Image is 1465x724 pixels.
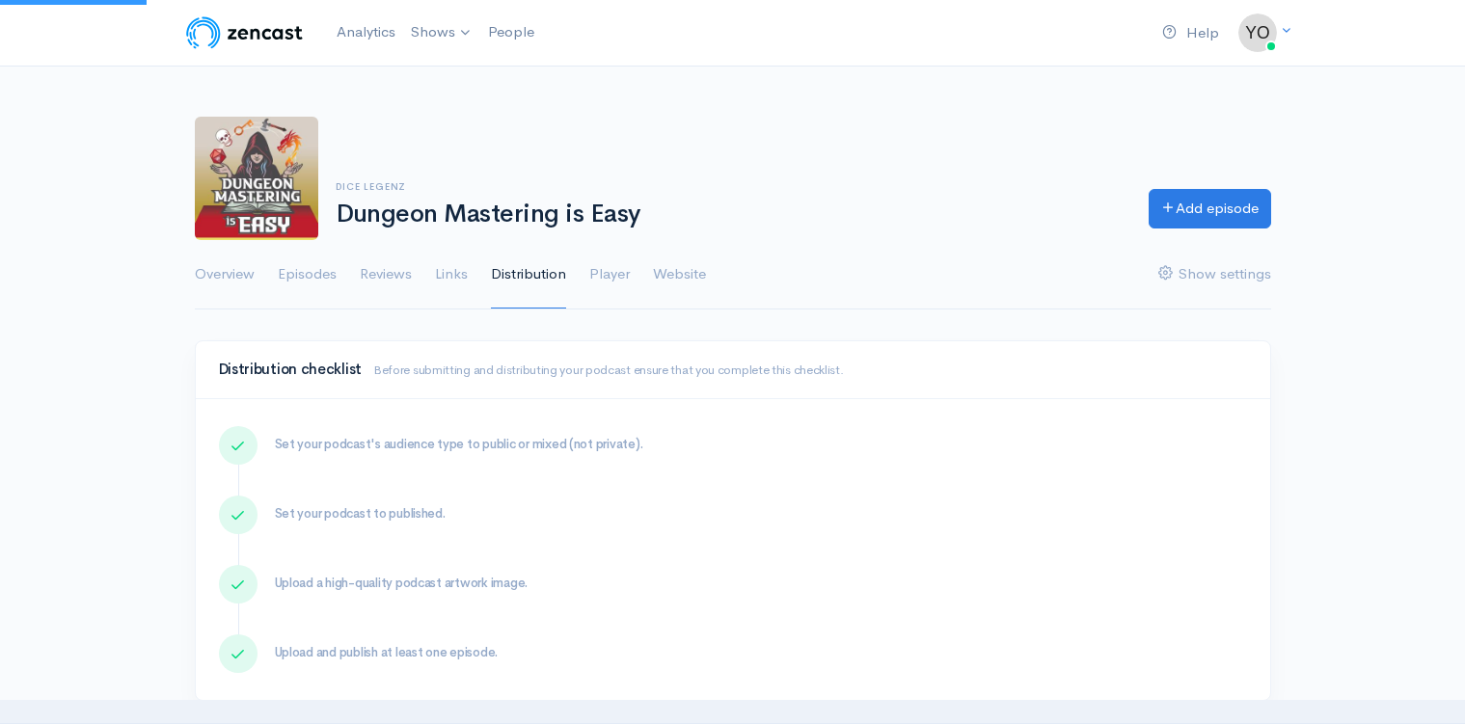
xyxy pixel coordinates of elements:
h4: Distribution checklist [219,362,1247,378]
h1: Dungeon Mastering is Easy [336,201,1126,228]
small: Before submitting and distributing your podcast ensure that you complete this checklist. [373,362,844,378]
img: ZenCast Logo [183,13,306,52]
a: Links [435,240,468,309]
a: People [480,12,542,53]
h6: Dice Legenz [336,181,1126,192]
span: Upload and publish at least one episode. [275,644,499,660]
a: Analytics [329,12,403,53]
a: Add episode [1149,189,1271,228]
img: ... [1238,13,1277,52]
span: Set your podcast's audience type to public or mixed (not private). [275,436,643,452]
a: Overview [195,240,255,309]
a: Episodes [278,240,337,309]
a: Shows [403,12,480,54]
span: Set your podcast to published. [275,505,446,522]
a: Distribution [491,240,566,309]
a: Show settings [1158,240,1271,309]
a: Player [589,240,630,309]
span: Upload a high-quality podcast artwork image. [275,575,529,591]
a: Help [1154,13,1227,54]
a: Website [653,240,706,309]
a: Reviews [360,240,412,309]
